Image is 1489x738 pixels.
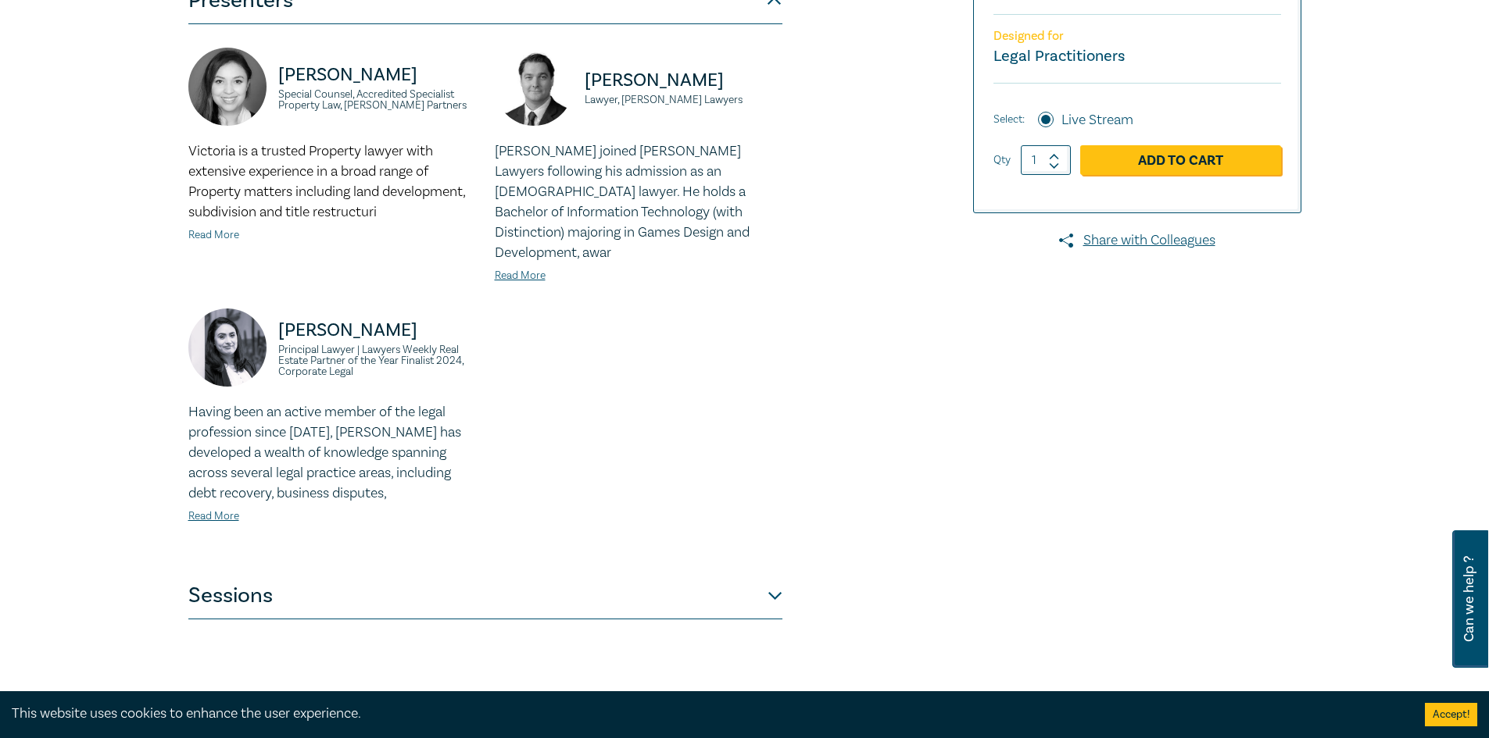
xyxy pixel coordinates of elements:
[188,509,239,523] a: Read More
[188,402,476,504] p: Having been an active member of the legal profession since [DATE], [PERSON_NAME] has developed a ...
[188,228,239,242] a: Read More
[188,48,267,126] img: https://s3.ap-southeast-2.amazonaws.com/leo-cussen-store-production-content/Contacts/Victoria%20A...
[278,344,476,377] small: Principal Lawyer | Lawyers Weekly Real Estate Partner of the Year Finalist 2024, Corporate Legal
[585,94,782,105] small: Lawyer, [PERSON_NAME] Lawyers
[1061,110,1133,130] label: Live Stream
[278,62,476,87] p: [PERSON_NAME]
[495,269,546,283] a: Read More
[993,46,1125,66] small: Legal Practitioners
[1080,145,1281,175] a: Add to Cart
[188,308,267,387] img: https://s3.ap-southeast-2.amazonaws.com/leo-cussen-store-production-content/Contacts/Zohra%20Ali/...
[993,29,1281,44] p: Designed for
[1462,540,1476,658] span: Can we help ?
[1021,145,1071,175] input: 1
[993,111,1025,128] span: Select:
[188,572,782,619] button: Sessions
[495,48,573,126] img: https://s3.ap-southeast-2.amazonaws.com/leo-cussen-store-production-content/Contacts/Julian%20McI...
[993,152,1011,169] label: Qty
[12,704,1401,724] div: This website uses cookies to enhance the user experience.
[278,89,476,111] small: Special Counsel, Accredited Specialist Property Law, [PERSON_NAME] Partners
[495,141,782,263] p: [PERSON_NAME] joined [PERSON_NAME] Lawyers following his admission as an [DEMOGRAPHIC_DATA] lawye...
[1425,703,1477,726] button: Accept cookies
[973,230,1301,251] a: Share with Colleagues
[278,318,476,343] p: [PERSON_NAME]
[188,142,465,221] span: Victoria is a trusted Property lawyer with extensive experience in a broad range of Property matt...
[585,68,782,93] p: [PERSON_NAME]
